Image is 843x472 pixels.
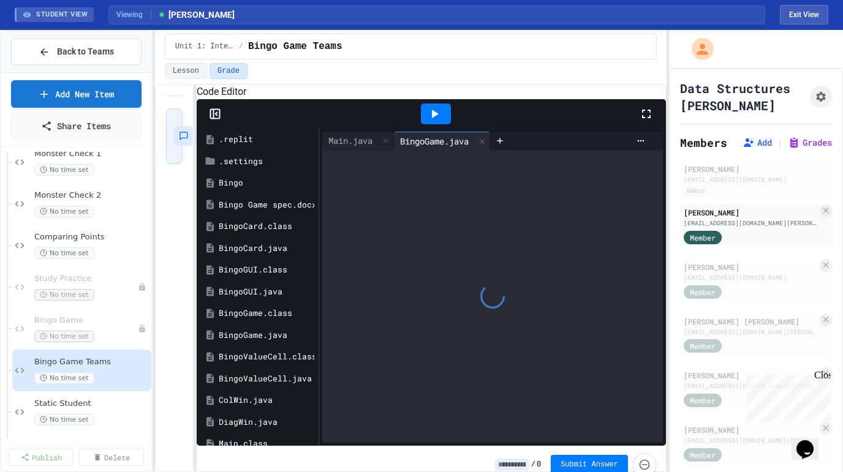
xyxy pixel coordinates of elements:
[34,149,149,159] span: Monster Check 1
[219,242,314,255] div: BingoCard.java
[684,219,817,228] div: [EMAIL_ADDRESS][DOMAIN_NAME][PERSON_NAME]
[175,42,234,51] span: Unit 1: Interfaces
[57,45,114,58] span: Back to Teams
[684,273,817,282] div: [EMAIL_ADDRESS][DOMAIN_NAME]
[219,220,314,233] div: BingoCard.class
[684,328,817,337] div: [EMAIL_ADDRESS][DOMAIN_NAME][PERSON_NAME]
[788,137,832,149] button: Grades
[11,113,142,139] a: Share Items
[9,449,74,466] a: Publish
[219,177,314,189] div: Bingo
[219,307,314,320] div: BingoGame.class
[792,423,831,460] iframe: chat widget
[219,155,314,168] div: .settings
[690,340,716,351] span: Member
[34,190,149,201] span: Monster Check 2
[11,80,142,108] a: Add New Item
[34,247,94,259] span: No time set
[679,35,717,63] div: My Account
[684,436,817,445] div: [EMAIL_ADDRESS][DOMAIN_NAME][PERSON_NAME]
[219,351,314,363] div: BingoValueCell.class
[219,264,314,276] div: BingoGUI.class
[777,135,783,150] span: |
[680,80,805,114] h1: Data Structures [PERSON_NAME]
[34,399,149,409] span: Static Student
[684,316,817,327] div: [PERSON_NAME] [PERSON_NAME]
[219,329,314,342] div: BingoGame.java
[239,42,243,51] span: /
[219,394,314,406] div: ColWin.java
[684,261,817,272] div: [PERSON_NAME]
[684,370,817,381] div: [PERSON_NAME]
[34,274,138,284] span: Study Practice
[780,5,828,24] button: Exit student view
[34,289,94,301] span: No time set
[116,9,151,20] span: Viewing
[743,137,772,149] button: Add
[165,63,207,79] button: Lesson
[34,232,149,242] span: Comparing Points
[684,381,817,391] div: [EMAIL_ADDRESS][DOMAIN_NAME][PERSON_NAME]
[690,232,716,243] span: Member
[138,324,146,333] div: Unpublished
[219,438,314,450] div: Main.class
[690,449,716,460] span: Member
[684,185,707,196] div: Admin
[690,287,716,298] span: Member
[680,134,727,151] h2: Members
[34,206,94,217] span: No time set
[684,163,828,174] div: [PERSON_NAME]
[36,10,88,20] span: STUDENT VIEW
[741,370,831,422] iframe: chat widget
[34,315,138,326] span: Bingo Game
[248,39,342,54] span: Bingo Game Teams
[684,424,817,435] div: [PERSON_NAME]
[157,9,235,21] span: [PERSON_NAME]
[810,86,832,108] button: Assignment Settings
[34,357,149,367] span: Bingo Game Teams
[684,207,817,218] div: [PERSON_NAME]
[219,286,314,298] div: BingoGUI.java
[34,331,94,342] span: No time set
[690,395,716,406] span: Member
[78,449,143,466] a: Delete
[138,283,146,291] div: Unpublished
[5,5,85,78] div: Chat with us now!Close
[684,175,828,184] div: [EMAIL_ADDRESS][DOMAIN_NAME]
[210,63,248,79] button: Grade
[34,164,94,176] span: No time set
[219,416,314,429] div: DiagWin.java
[34,372,94,384] span: No time set
[219,199,314,211] div: Bingo Game spec.docx.pdf
[34,414,94,425] span: No time set
[219,373,314,385] div: BingoValueCell.java
[11,39,142,65] button: Back to Teams
[219,133,314,146] div: .replit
